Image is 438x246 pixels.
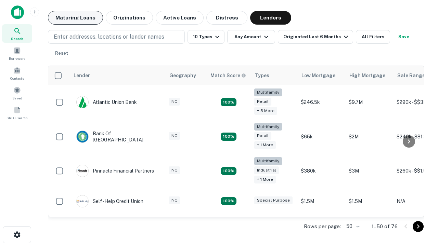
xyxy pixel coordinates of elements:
button: Enter addresses, locations or lender names [48,30,185,44]
p: Enter addresses, locations or lender names [54,33,164,41]
a: Saved [2,84,32,102]
button: Originated Last 6 Months [278,30,353,44]
div: NC [169,196,180,204]
div: Capitalize uses an advanced AI algorithm to match your search with the best lender. The match sco... [210,72,246,79]
th: Low Mortgage [297,66,345,85]
div: Types [255,71,269,80]
button: Reset [51,46,73,60]
img: capitalize-icon.png [11,5,24,19]
button: Maturing Loans [48,11,103,25]
div: Multifamily [254,157,282,165]
td: $1.5M [297,188,345,214]
div: Lender [74,71,90,80]
td: $65k [297,120,345,154]
span: Borrowers [9,56,25,61]
button: Originations [106,11,153,25]
div: NC [169,132,180,140]
div: Matching Properties: 10, hasApolloMatch: undefined [221,98,236,106]
th: Lender [69,66,165,85]
div: Atlantic Union Bank [76,96,137,108]
span: Saved [12,95,22,101]
iframe: Chat Widget [404,169,438,202]
div: Multifamily [254,123,282,131]
span: Contacts [10,76,24,81]
img: picture [77,131,88,142]
div: Originated Last 6 Months [283,33,350,41]
div: High Mortgage [349,71,385,80]
div: Pinnacle Financial Partners [76,165,154,177]
button: Save your search to get updates of matches that match your search criteria. [393,30,415,44]
button: Active Loans [156,11,204,25]
td: $380k [297,154,345,188]
div: Sale Range [397,71,425,80]
td: $1.5M [345,188,393,214]
div: Special Purpose [254,196,293,204]
img: picture [77,165,88,177]
button: Any Amount [227,30,275,44]
p: 1–50 of 76 [372,222,398,231]
div: Geography [169,71,196,80]
div: Retail [254,98,271,106]
p: Rows per page: [304,222,341,231]
div: + 1 more [254,141,276,149]
th: Types [251,66,297,85]
button: 10 Types [188,30,224,44]
button: Go to next page [413,221,424,232]
div: Self-help Credit Union [76,195,143,207]
div: NC [169,166,180,174]
div: Bank Of [GEOGRAPHIC_DATA] [76,131,158,143]
th: Capitalize uses an advanced AI algorithm to match your search with the best lender. The match sco... [206,66,251,85]
a: SREO Search [2,104,32,122]
th: Geography [165,66,206,85]
td: $3M [345,154,393,188]
td: $9.7M [345,85,393,120]
a: Borrowers [2,44,32,63]
button: All Filters [356,30,390,44]
a: Contacts [2,64,32,82]
div: Matching Properties: 17, hasApolloMatch: undefined [221,133,236,141]
span: SREO Search [7,115,28,121]
th: High Mortgage [345,66,393,85]
div: + 3 more [254,107,277,115]
span: Search [11,36,23,41]
button: Distress [206,11,247,25]
div: Industrial [254,166,279,174]
td: $2M [345,120,393,154]
td: $246.5k [297,85,345,120]
div: Matching Properties: 13, hasApolloMatch: undefined [221,167,236,175]
img: picture [77,96,88,108]
img: picture [77,195,88,207]
div: NC [169,98,180,106]
div: 50 [344,221,361,231]
div: Multifamily [254,88,282,96]
div: Retail [254,132,271,140]
div: Matching Properties: 11, hasApolloMatch: undefined [221,197,236,205]
div: Low Mortgage [301,71,335,80]
div: + 1 more [254,176,276,183]
a: Search [2,24,32,43]
button: Lenders [250,11,291,25]
h6: Match Score [210,72,245,79]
